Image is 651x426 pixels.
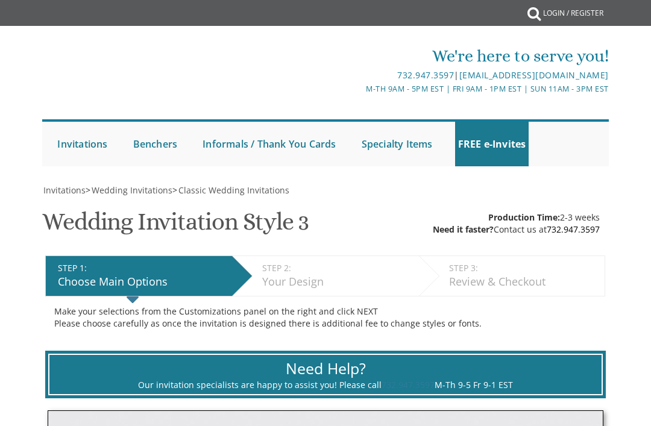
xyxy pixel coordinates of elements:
[42,208,309,244] h1: Wedding Invitation Style 3
[64,358,587,380] div: Need Help?
[359,122,436,166] a: Specialty Items
[54,122,110,166] a: Invitations
[231,44,608,68] div: We're here to serve you!
[42,184,86,196] a: Invitations
[130,122,181,166] a: Benchers
[58,262,226,274] div: STEP 1:
[92,184,172,196] span: Wedding Invitations
[231,68,608,83] div: |
[433,211,600,236] div: 2-3 weeks Contact us at
[90,184,172,196] a: Wedding Invitations
[43,184,86,196] span: Invitations
[231,83,608,95] div: M-Th 9am - 5pm EST | Fri 9am - 1pm EST | Sun 11am - 3pm EST
[86,184,172,196] span: >
[455,122,529,166] a: FREE e-Invites
[64,379,587,391] div: Our invitation specialists are happy to assist you! Please call M-Th 9-5 Fr 9-1 EST
[177,184,289,196] a: Classic Wedding Invitations
[58,274,226,290] div: Choose Main Options
[449,262,599,274] div: STEP 3:
[172,184,289,196] span: >
[433,224,494,235] span: Need it faster?
[382,379,435,390] a: 732.947.3597
[178,184,289,196] span: Classic Wedding Invitations
[262,274,413,290] div: Your Design
[397,69,454,81] a: 732.947.3597
[54,305,597,330] div: Make your selections from the Customizations panel on the right and click NEXT Please choose care...
[262,262,413,274] div: STEP 2:
[459,69,609,81] a: [EMAIL_ADDRESS][DOMAIN_NAME]
[449,274,599,290] div: Review & Checkout
[200,122,339,166] a: Informals / Thank You Cards
[488,211,560,223] span: Production Time:
[547,224,600,235] a: 732.947.3597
